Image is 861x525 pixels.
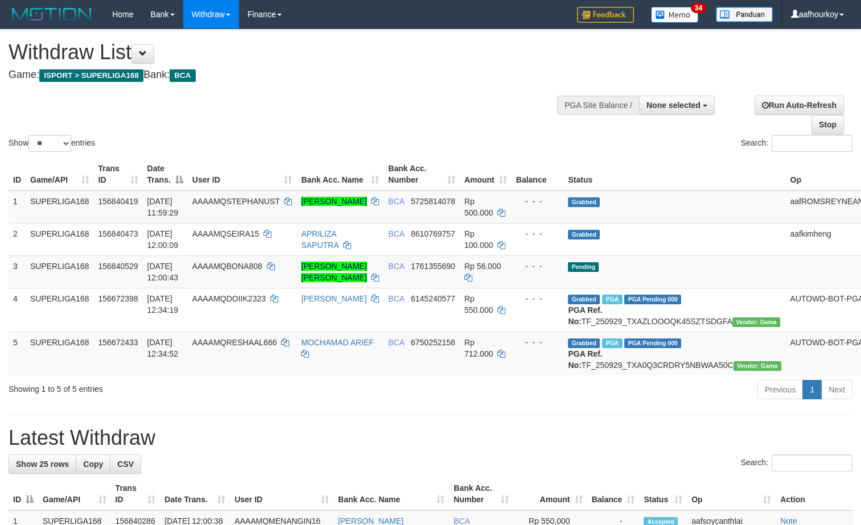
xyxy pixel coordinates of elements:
[301,262,366,282] a: [PERSON_NAME] [PERSON_NAME]
[117,460,134,469] span: CSV
[624,338,681,348] span: PGA Pending
[734,361,781,371] span: Vendor URL: https://trx31.1velocity.biz
[741,135,852,152] label: Search:
[516,293,559,304] div: - - -
[9,69,563,81] h4: Game: Bank:
[9,454,76,474] a: Show 25 rows
[301,197,366,206] a: [PERSON_NAME]
[9,223,26,255] td: 2
[516,261,559,272] div: - - -
[188,158,297,191] th: User ID: activate to sort column ascending
[38,478,111,510] th: Game/API: activate to sort column ascending
[411,294,455,303] span: Copy 6145240577 to clipboard
[147,294,179,315] span: [DATE] 12:34:19
[687,478,776,510] th: Op: activate to sort column ascending
[388,294,404,303] span: BCA
[39,69,143,82] span: ISPORT > SUPERLIGA168
[388,262,404,271] span: BCA
[388,197,404,206] span: BCA
[333,478,449,510] th: Bank Acc. Name: activate to sort column ascending
[568,262,599,272] span: Pending
[111,478,160,510] th: Trans ID: activate to sort column ascending
[98,294,138,303] span: 156672398
[147,229,179,250] span: [DATE] 12:00:09
[98,197,138,206] span: 156840419
[772,454,852,472] input: Search:
[147,338,179,358] span: [DATE] 12:34:52
[301,294,366,303] a: [PERSON_NAME]
[9,158,26,191] th: ID
[9,41,563,64] h1: Withdraw List
[516,228,559,239] div: - - -
[512,158,564,191] th: Balance
[26,191,94,224] td: SUPERLIGA168
[192,262,262,271] span: AAAAMQBONA808
[755,96,844,115] a: Run Auto-Refresh
[449,478,513,510] th: Bank Acc. Number: activate to sort column ascending
[464,262,501,271] span: Rp 56.000
[568,338,600,348] span: Grabbed
[602,295,622,304] span: Marked by aafsoycanthlai
[577,7,634,23] img: Feedback.jpg
[26,332,94,375] td: SUPERLIGA168
[83,460,103,469] span: Copy
[192,229,259,238] span: AAAAMQSEIRA15
[772,135,852,152] input: Search:
[9,288,26,332] td: 4
[568,305,602,326] b: PGA Ref. No:
[602,338,622,348] span: Marked by aafsoycanthlai
[28,135,71,152] select: Showentries
[639,478,687,510] th: Status: activate to sort column ascending
[411,229,455,238] span: Copy 8610769757 to clipboard
[98,262,138,271] span: 156840529
[563,288,785,332] td: TF_250929_TXAZLOOOQK45SZTSDGFA
[411,197,455,206] span: Copy 5725814078 to clipboard
[192,294,266,303] span: AAAAMQDOIIK2323
[411,262,455,271] span: Copy 1761355690 to clipboard
[230,478,333,510] th: User ID: activate to sort column ascending
[776,478,852,510] th: Action
[464,229,493,250] span: Rp 100.000
[568,295,600,304] span: Grabbed
[192,338,277,347] span: AAAAMQRESHAAL666
[9,135,95,152] label: Show entries
[26,255,94,288] td: SUPERLIGA168
[143,158,188,191] th: Date Trans.: activate to sort column descending
[388,229,404,238] span: BCA
[98,229,138,238] span: 156840473
[732,317,780,327] span: Vendor URL: https://trx31.1velocity.biz
[563,332,785,375] td: TF_250929_TXA0Q3CRDRY5NBWAA50C
[110,454,141,474] a: CSV
[460,158,512,191] th: Amount: activate to sort column ascending
[811,115,844,134] a: Stop
[26,223,94,255] td: SUPERLIGA168
[9,379,350,395] div: Showing 1 to 5 of 5 entries
[802,380,822,399] a: 1
[170,69,195,82] span: BCA
[646,101,701,110] span: None selected
[563,158,785,191] th: Status
[9,6,95,23] img: MOTION_logo.png
[98,338,138,347] span: 156672433
[301,229,338,250] a: APRILIZA SAPUTRA
[16,460,69,469] span: Show 25 rows
[411,338,455,347] span: Copy 6750252158 to clipboard
[9,478,38,510] th: ID: activate to sort column descending
[651,7,699,23] img: Button%20Memo.svg
[384,158,460,191] th: Bank Acc. Number: activate to sort column ascending
[192,197,280,206] span: AAAAMQSTEPHANUST
[639,96,715,115] button: None selected
[624,295,681,304] span: PGA Pending
[464,294,493,315] span: Rp 550.000
[691,3,706,13] span: 34
[296,158,384,191] th: Bank Acc. Name: activate to sort column ascending
[757,380,803,399] a: Previous
[557,96,639,115] div: PGA Site Balance /
[9,332,26,375] td: 5
[513,478,587,510] th: Amount: activate to sort column ascending
[587,478,640,510] th: Balance: activate to sort column ascending
[26,158,94,191] th: Game/API: activate to sort column ascending
[464,338,493,358] span: Rp 712.000
[716,7,773,22] img: panduan.png
[464,197,493,217] span: Rp 500.000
